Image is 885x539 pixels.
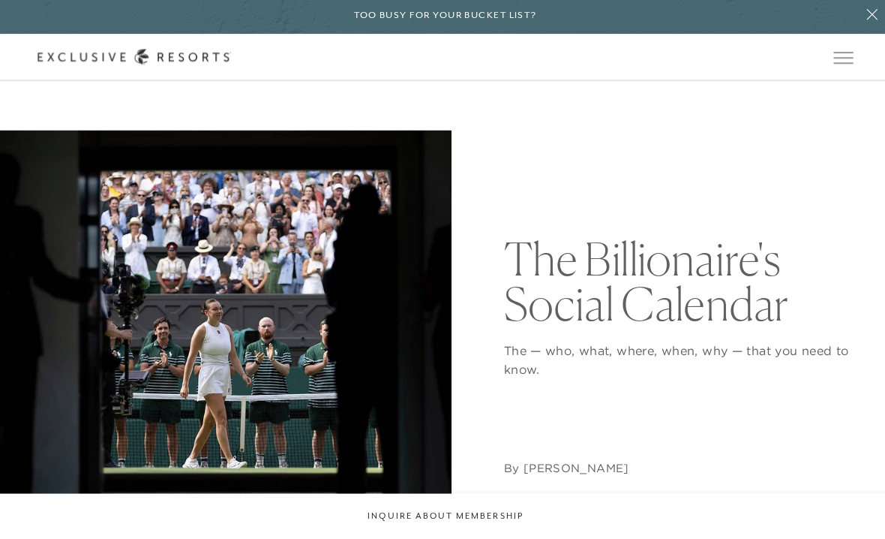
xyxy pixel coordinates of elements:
iframe: Qualified Messenger [870,524,885,539]
h6: Too busy for your bucket list? [352,12,533,26]
button: Open navigation [828,56,847,66]
h1: The Billionaire's Social Calendar [500,238,847,328]
address: By [PERSON_NAME] [500,461,625,476]
p: The — who, what, where, when, why — that you need to know. [500,343,847,379]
